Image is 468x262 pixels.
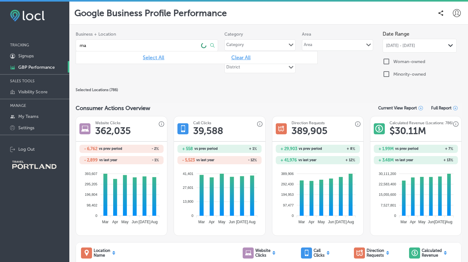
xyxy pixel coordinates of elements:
tspan: Aug [249,220,256,224]
tspan: Jun [428,220,434,224]
tspan: 13,800 [183,200,194,203]
tspan: May [218,220,226,224]
tspan: Aug [446,220,452,224]
tspan: May [121,220,129,224]
span: vs prev period [194,147,218,150]
h3: Website Clicks [95,121,120,125]
h2: - 1 [122,158,159,162]
tspan: 15,055,600 [379,193,396,196]
div: District [226,65,240,72]
span: [DATE] - [DATE] [386,43,415,48]
span: Selected Locations ( 786 ) [76,88,118,92]
p: Visibility Score [18,89,48,95]
h2: + 41,976 [280,158,297,162]
h2: + 7 [420,147,453,151]
tspan: Apr [209,220,215,224]
h2: + 12 [318,158,355,162]
span: vs prev period [299,147,322,150]
h2: + 13 [416,158,453,162]
tspan: Jun [132,220,138,224]
span: vs prev period [395,147,419,150]
tspan: 292,430 [281,182,294,186]
label: Area [302,32,373,37]
tspan: 393,607 [85,172,97,175]
p: My Teams [18,114,38,119]
tspan: [DATE] [434,220,446,224]
p: Website Clicks [255,248,270,258]
span: Clear All [231,55,251,61]
tspan: May [418,220,425,224]
h1: 362,035 [95,125,131,137]
tspan: 194,953 [281,193,294,196]
tspan: Mar [401,220,407,224]
tspan: 27,601 [183,186,194,189]
h1: $ 30.11M [390,125,426,137]
div: Category [226,42,244,49]
input: Type business names and/or locations [79,40,197,51]
span: vs last year [99,158,117,162]
span: vs last year [298,158,316,162]
h3: Call Clicks [193,121,211,125]
h2: - 2 [124,147,159,151]
label: Date Range [383,31,409,37]
span: % [156,147,159,151]
span: % [254,147,257,151]
span: Business + Location [76,32,218,37]
tspan: 295,205 [85,182,97,186]
h1: 389,905 [292,125,327,137]
tspan: Apr [410,220,416,224]
span: % [254,158,257,162]
tspan: 22,583,400 [379,182,396,186]
label: Woman-owned [393,59,425,64]
p: Call Clicks [314,248,325,258]
tspan: 196,804 [85,193,97,196]
tspan: [DATE] [335,220,347,224]
tspan: Jun [229,220,235,224]
tspan: 7,527,801 [381,203,396,207]
span: % [352,158,355,162]
h2: + 1.99M [378,146,394,151]
p: Settings [18,125,34,131]
tspan: 0 [394,214,396,218]
div: Area [304,42,312,49]
h2: + 558 [182,146,193,151]
h2: - 2,899 [84,158,98,162]
tspan: [DATE] [236,220,248,224]
tspan: Mar [102,220,109,224]
span: Consumer Actions Overview [76,105,150,112]
tspan: Apr [309,220,315,224]
h2: - 6,762 [84,146,97,151]
tspan: Aug [347,220,354,224]
h2: + 1 [220,147,257,151]
img: fda3e92497d09a02dc62c9cd864e3231.png [10,10,45,21]
span: Full Report [431,106,452,110]
span: % [352,147,355,151]
tspan: 30,111,200 [379,172,396,175]
p: Signups [18,53,34,59]
tspan: May [318,220,325,224]
img: Travel Portland [12,161,56,169]
h2: - 5,523 [182,158,195,162]
tspan: Mar [199,220,205,224]
tspan: [DATE] [139,220,151,224]
span: % [450,158,453,162]
tspan: 0 [95,214,97,218]
span: vs prev period [99,147,122,150]
h3: Calculated Revenue (Locations: 786) [390,121,453,125]
span: % [156,158,159,162]
tspan: Aug [151,220,158,224]
tspan: 389,906 [281,172,294,175]
p: Log Out [18,147,35,152]
p: Direction Requests [367,248,384,258]
span: vs last year [395,158,413,162]
tspan: 98,402 [87,203,97,207]
label: Category [224,32,296,37]
h2: - 12 [220,158,257,162]
span: Current View Report [378,106,417,110]
tspan: 0 [192,214,194,218]
h2: + 29,903 [280,146,297,151]
p: Calculated Revenue [422,248,442,258]
p: Location Name [94,248,110,258]
p: Google Business Profile Performance [74,8,227,18]
p: GBP Performance [18,65,55,70]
